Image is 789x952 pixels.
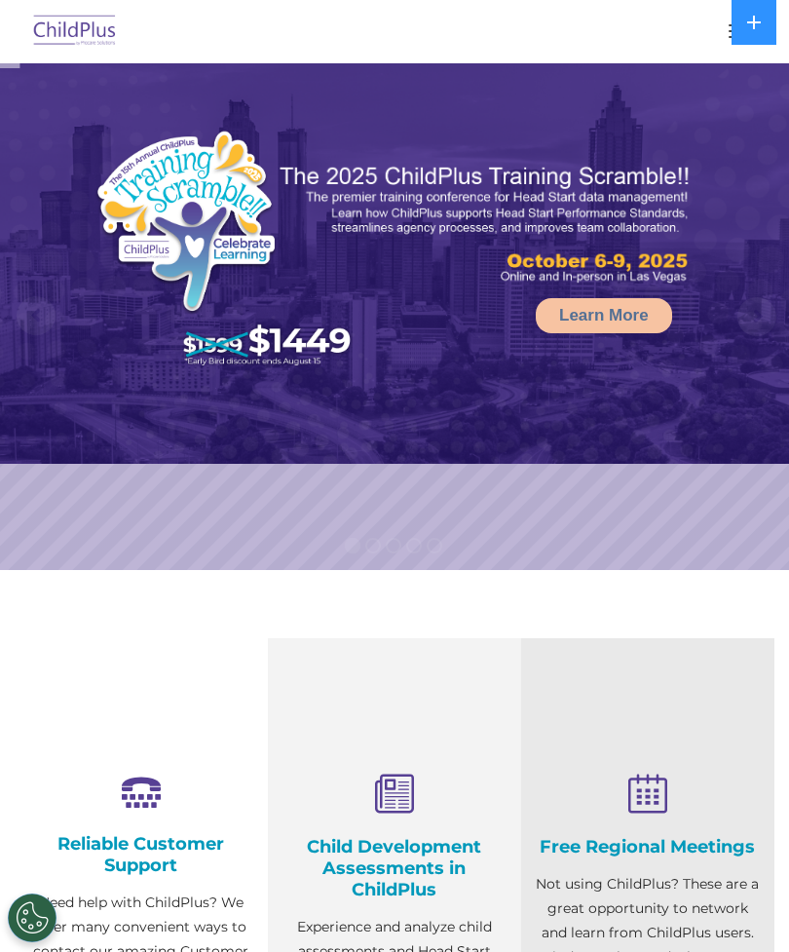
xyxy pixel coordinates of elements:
[282,836,507,900] h4: Child Development Assessments in ChildPlus
[692,858,789,952] iframe: Chat Widget
[29,9,121,55] img: ChildPlus by Procare Solutions
[8,894,56,942] button: Cookies Settings
[536,298,672,333] a: Learn More
[536,836,760,857] h4: Free Regional Meetings
[29,833,253,876] h4: Reliable Customer Support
